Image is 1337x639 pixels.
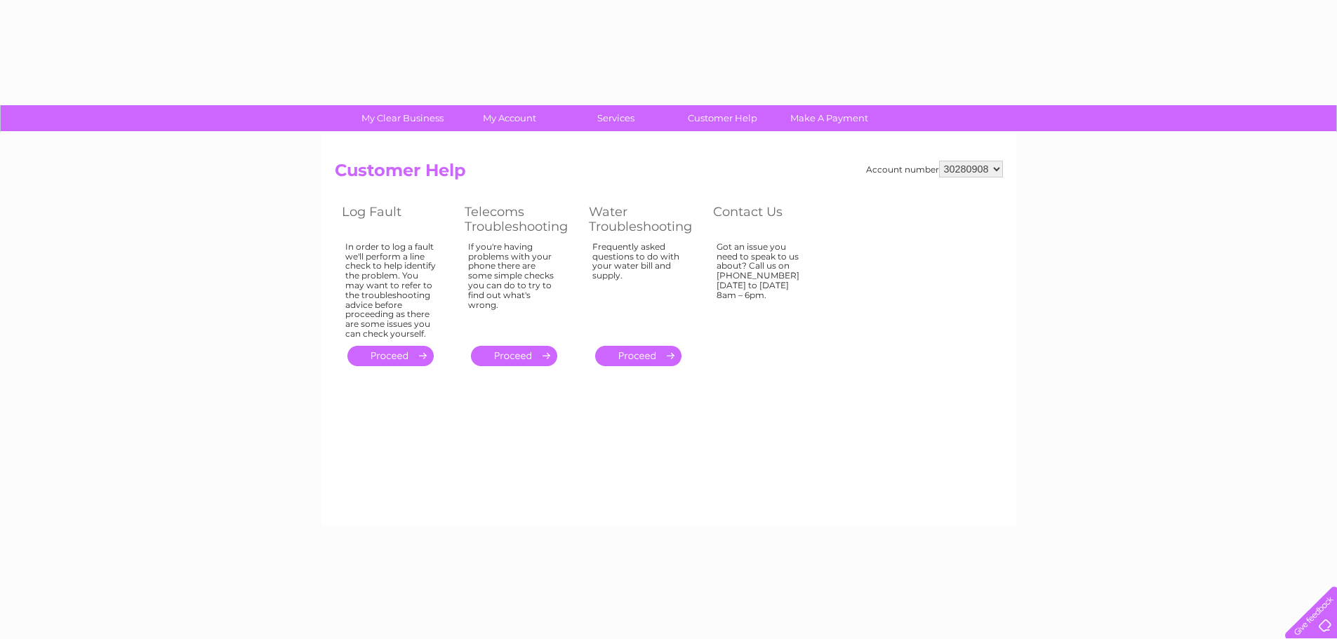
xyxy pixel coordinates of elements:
a: Make A Payment [771,105,887,131]
div: Account number [866,161,1003,177]
a: . [471,346,557,366]
div: Got an issue you need to speak to us about? Call us on [PHONE_NUMBER] [DATE] to [DATE] 8am – 6pm. [717,242,808,333]
a: Services [558,105,674,131]
a: Customer Help [665,105,780,131]
a: . [595,346,681,366]
th: Water Troubleshooting [582,201,706,238]
th: Telecoms Troubleshooting [458,201,582,238]
div: Frequently asked questions to do with your water bill and supply. [592,242,685,333]
a: . [347,346,434,366]
th: Contact Us [706,201,829,238]
div: If you're having problems with your phone there are some simple checks you can do to try to find ... [468,242,561,333]
a: My Clear Business [345,105,460,131]
div: In order to log a fault we'll perform a line check to help identify the problem. You may want to ... [345,242,437,339]
th: Log Fault [335,201,458,238]
h2: Customer Help [335,161,1003,187]
a: My Account [451,105,567,131]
